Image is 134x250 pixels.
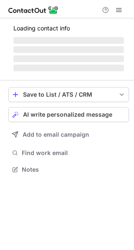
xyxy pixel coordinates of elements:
span: ‌ [13,46,124,53]
p: Loading contact info [13,25,124,32]
img: ContactOut v5.3.10 [8,5,59,15]
button: save-profile-one-click [8,87,129,102]
span: ‌ [13,37,124,44]
span: ‌ [13,65,124,71]
span: ‌ [13,55,124,62]
span: AI write personalized message [23,111,112,118]
button: Find work email [8,147,129,159]
button: AI write personalized message [8,107,129,122]
span: Add to email campaign [23,131,89,138]
button: Add to email campaign [8,127,129,142]
div: Save to List / ATS / CRM [23,91,114,98]
button: Notes [8,164,129,175]
span: Notes [22,166,126,173]
span: Find work email [22,149,126,157]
